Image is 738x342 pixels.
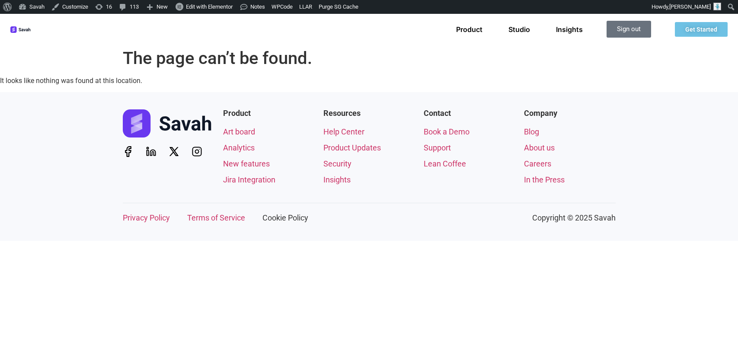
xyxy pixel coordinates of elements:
[424,109,515,117] h4: Contact
[508,25,530,34] a: Studio
[675,22,728,37] a: Get Started
[424,158,515,169] a: Lean Coffee
[669,3,711,10] span: [PERSON_NAME]
[223,142,255,153] span: Analytics
[323,126,364,137] span: Help Center
[223,126,315,137] a: Art board
[323,142,415,153] a: Product Updates
[223,174,315,185] a: Jira Integration
[617,26,641,32] span: Sign out
[685,26,717,32] span: Get Started
[556,25,583,34] a: Insights
[424,126,515,137] a: Book a Demo
[456,25,583,34] nav: Menu
[323,109,415,117] h4: Resources
[323,158,351,169] span: Security
[524,158,551,169] span: Careers
[323,126,415,137] a: Help Center
[323,174,415,185] a: Insights
[186,3,233,10] span: Edit with Elementor
[323,158,415,169] a: Security
[524,158,616,169] a: Careers
[456,25,482,34] a: Product
[223,126,255,137] span: Art board
[223,174,275,185] span: Jira Integration
[262,212,308,224] span: Cookie Policy
[532,214,616,222] p: Copyright © 2025 Savah
[424,142,451,153] span: Support
[323,174,351,185] span: Insights
[123,48,616,69] h1: The page can’t be found.
[524,126,539,137] span: Blog
[424,158,466,169] span: Lean Coffee
[524,142,555,153] span: About us
[323,142,381,153] span: Product Updates
[187,212,245,224] a: Terms of Service
[424,126,470,137] span: Book a Demo
[424,142,515,153] a: Support
[123,212,170,224] a: Privacy Policy
[524,174,616,185] a: In the Press
[524,109,616,117] h4: Company
[607,21,651,38] a: Sign out
[223,142,315,153] a: Analytics
[223,109,315,117] h4: Product
[524,174,565,185] span: In the Press
[223,158,315,169] a: New features
[524,126,616,137] a: Blog
[524,142,616,153] a: About us
[223,158,270,169] span: New features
